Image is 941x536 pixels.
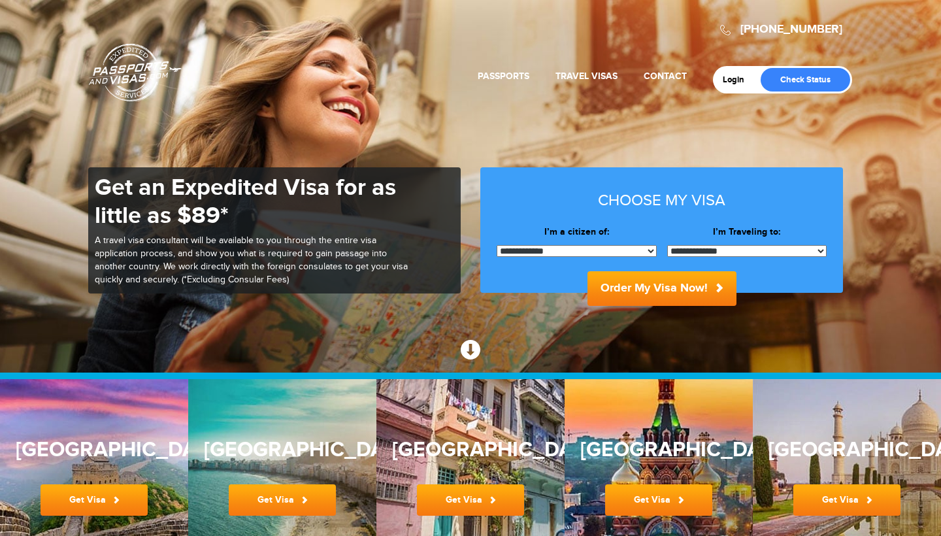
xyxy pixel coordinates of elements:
h1: Get an Expedited Visa for as little as $89* [95,174,408,230]
a: Login [723,75,753,85]
h3: [GEOGRAPHIC_DATA] [204,439,361,461]
label: I’m Traveling to: [667,226,827,239]
h3: Choose my visa [497,192,827,209]
a: Passports [478,71,529,82]
a: Get Visa [605,484,712,516]
a: Get Visa [41,484,148,516]
p: A travel visa consultant will be available to you through the entire visa application process, an... [95,235,408,287]
a: Get Visa [417,484,524,516]
a: Get Visa [793,484,900,516]
a: Travel Visas [555,71,618,82]
button: Order My Visa Now! [587,271,736,306]
h3: [GEOGRAPHIC_DATA] [580,439,737,461]
a: Contact [644,71,687,82]
h3: [GEOGRAPHIC_DATA] [16,439,173,461]
a: Check Status [761,68,850,92]
h3: [GEOGRAPHIC_DATA] [768,439,925,461]
a: [PHONE_NUMBER] [740,22,842,37]
a: Get Visa [229,484,336,516]
h3: [GEOGRAPHIC_DATA] [392,439,549,461]
a: Passports & [DOMAIN_NAME] [89,43,182,102]
label: I’m a citizen of: [497,226,657,239]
